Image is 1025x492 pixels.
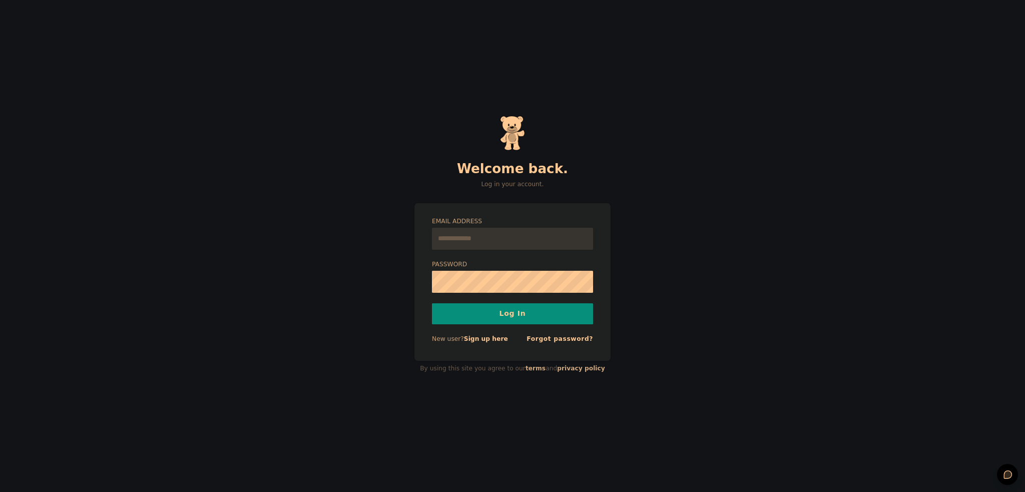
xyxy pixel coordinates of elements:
[432,260,593,269] label: Password
[414,180,611,189] p: Log in your account.
[414,361,611,377] div: By using this site you agree to our and
[526,365,546,372] a: terms
[557,365,605,372] a: privacy policy
[500,116,525,151] img: Gummy Bear
[432,303,593,324] button: Log In
[527,335,593,342] a: Forgot password?
[464,335,508,342] a: Sign up here
[414,161,611,177] h2: Welcome back.
[432,335,464,342] span: New user?
[432,217,593,226] label: Email Address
